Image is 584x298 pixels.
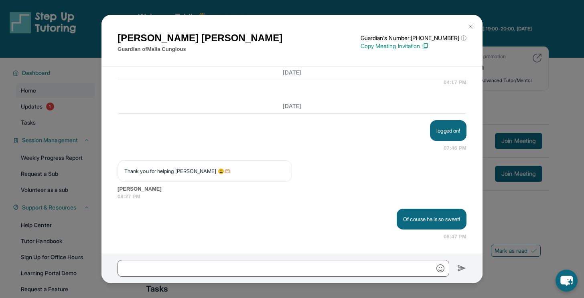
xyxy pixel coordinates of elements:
p: Thank you for helping [PERSON_NAME] 😩🫶🏼 [124,167,285,175]
img: Close Icon [467,24,474,30]
p: Guardian of Malia Cungious [118,45,282,53]
span: 04:17 PM [444,79,466,87]
span: 07:46 PM [444,144,466,152]
p: logged on! [436,127,460,135]
button: chat-button [556,270,578,292]
span: ⓘ [461,34,466,42]
img: Copy Icon [422,42,429,50]
img: Send icon [457,264,466,273]
span: 08:47 PM [444,233,466,241]
span: [PERSON_NAME] [118,185,466,193]
p: Of course he is so sweet! [403,215,460,223]
p: Copy Meeting Invitation [361,42,466,50]
img: Emoji [436,264,444,272]
h3: [DATE] [118,102,466,110]
h3: [DATE] [118,68,466,76]
p: Guardian's Number: [PHONE_NUMBER] [361,34,466,42]
span: 08:27 PM [118,193,466,201]
h1: [PERSON_NAME] [PERSON_NAME] [118,31,282,45]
